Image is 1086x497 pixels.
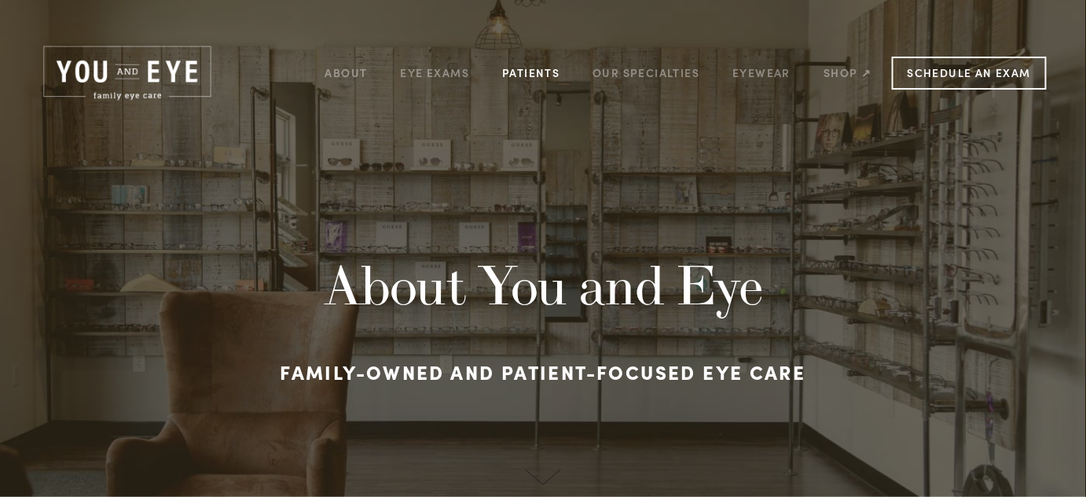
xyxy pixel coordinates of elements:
img: Rochester, MN | You and Eye | Family Eye Care [39,43,215,103]
a: Eyewear [732,61,791,85]
a: Patients [502,61,560,85]
h3: Family-owned and patient-focused eye care [237,353,848,391]
a: Shop ↗ [824,61,871,85]
h1: About You and Eye [237,253,848,317]
a: Schedule an Exam [892,57,1047,90]
a: Our Specialties [593,65,699,80]
a: About [325,61,368,85]
a: Eye Exams [401,61,470,85]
